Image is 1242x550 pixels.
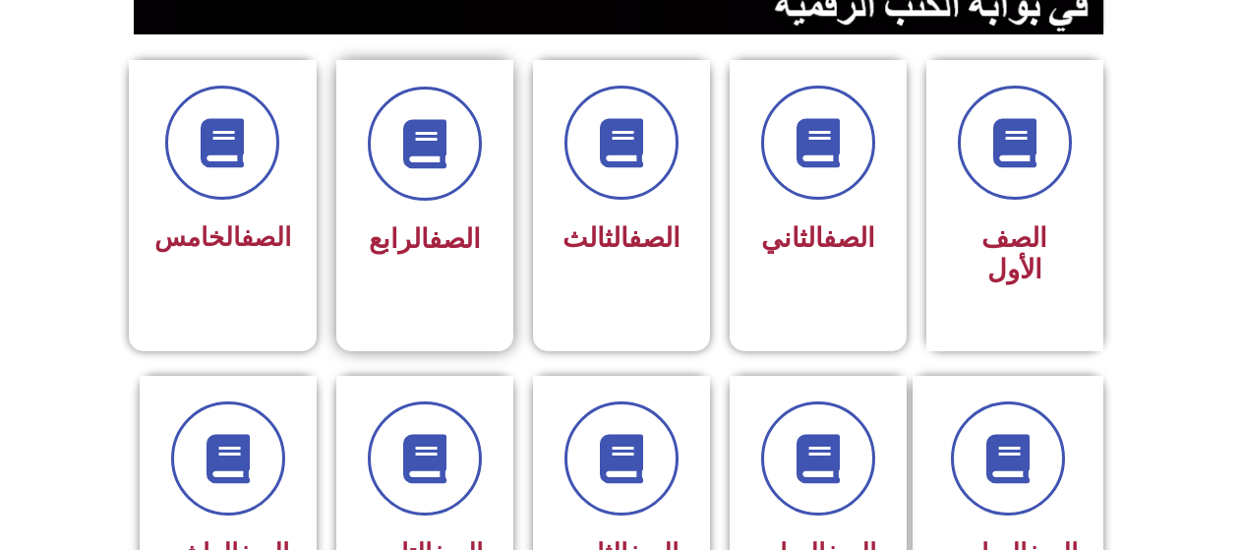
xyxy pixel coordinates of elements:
span: الرابع [369,223,481,255]
span: الصف الأول [981,222,1047,285]
a: الصف [823,222,875,254]
span: الثاني [761,222,875,254]
a: الصف [628,222,680,254]
span: الخامس [154,222,291,252]
span: الثالث [562,222,680,254]
a: الصف [429,223,481,255]
a: الصف [241,222,291,252]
